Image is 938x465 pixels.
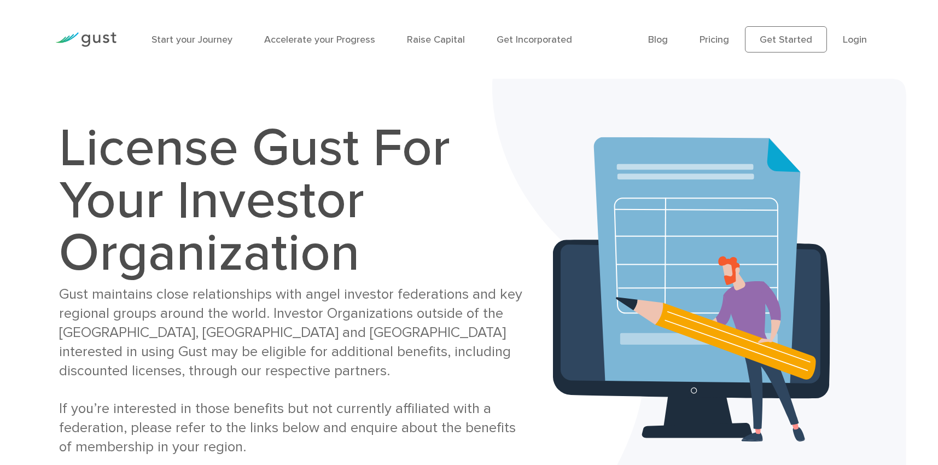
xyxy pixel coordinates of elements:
img: Gust Logo [55,32,116,47]
div: Gust maintains close relationships with angel investor federations and key regional groups around... [59,285,531,456]
a: Get Started [745,26,827,53]
h1: License Gust For Your Investor Organization [59,122,531,280]
a: Get Incorporated [497,34,572,45]
a: Pricing [700,34,729,45]
a: Blog [648,34,668,45]
a: Start your Journey [152,34,232,45]
a: Login [843,34,867,45]
a: Raise Capital [407,34,465,45]
a: Accelerate your Progress [264,34,375,45]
